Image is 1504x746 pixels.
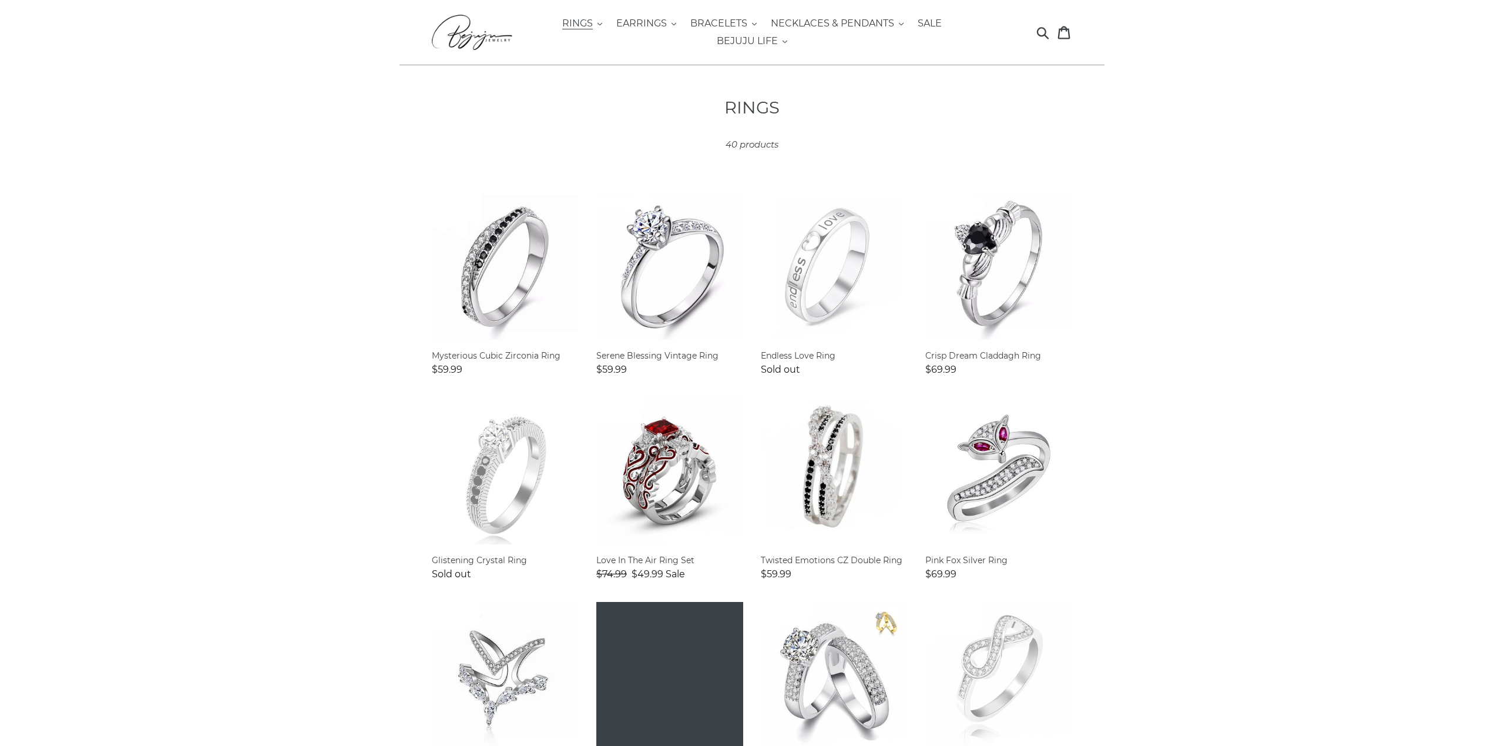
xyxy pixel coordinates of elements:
button: NECKLACES & PENDANTS [765,15,909,32]
span: BRACELETS [690,18,747,29]
button: BEJUJU LIFE [711,32,793,50]
button: BRACELETS [684,15,763,32]
img: Bejuju [432,15,524,50]
button: RINGS [556,15,608,32]
span: RINGS [724,97,780,118]
span: BEJUJU LIFE [717,35,778,47]
input: Search [1033,19,1066,45]
span: RINGS [562,18,593,29]
button: EARRINGS [610,15,682,32]
span: NECKLACES & PENDANTS [771,18,894,29]
span: EARRINGS [616,18,667,29]
span: SALE [918,18,942,29]
span: 40 products [726,139,778,150]
a: SALE [912,15,948,32]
